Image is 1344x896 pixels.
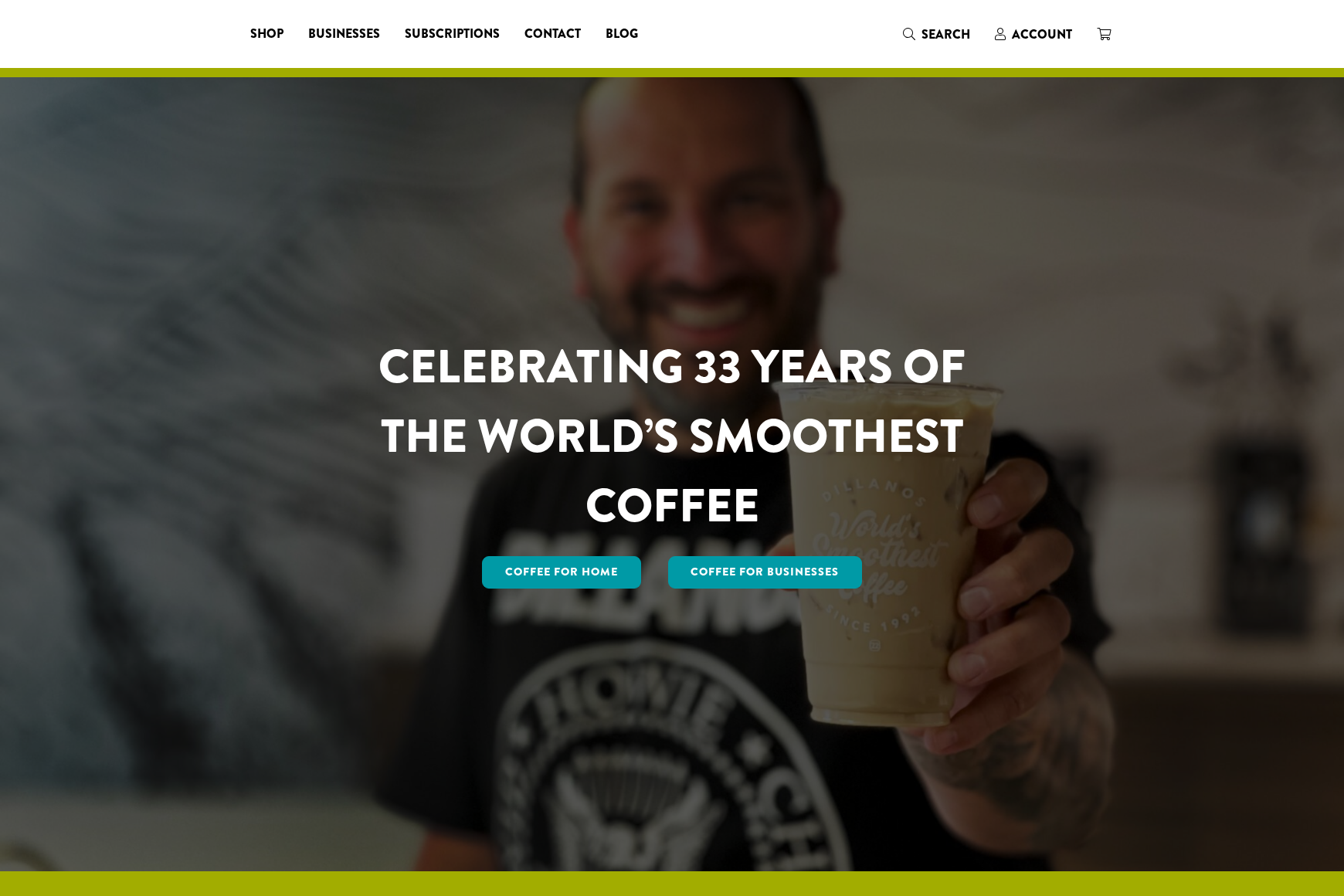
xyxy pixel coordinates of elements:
[606,25,638,44] span: Blog
[524,25,581,44] span: Contact
[333,332,1011,541] h1: CELEBRATING 33 YEARS OF THE WORLD’S SMOOTHEST COFFEE
[1012,25,1072,43] span: Account
[482,556,641,589] a: Coffee for Home
[405,25,500,44] span: Subscriptions
[238,22,296,46] a: Shop
[891,22,983,47] a: Search
[250,25,283,44] span: Shop
[668,556,863,589] a: Coffee For Businesses
[921,25,970,43] span: Search
[308,25,380,44] span: Businesses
